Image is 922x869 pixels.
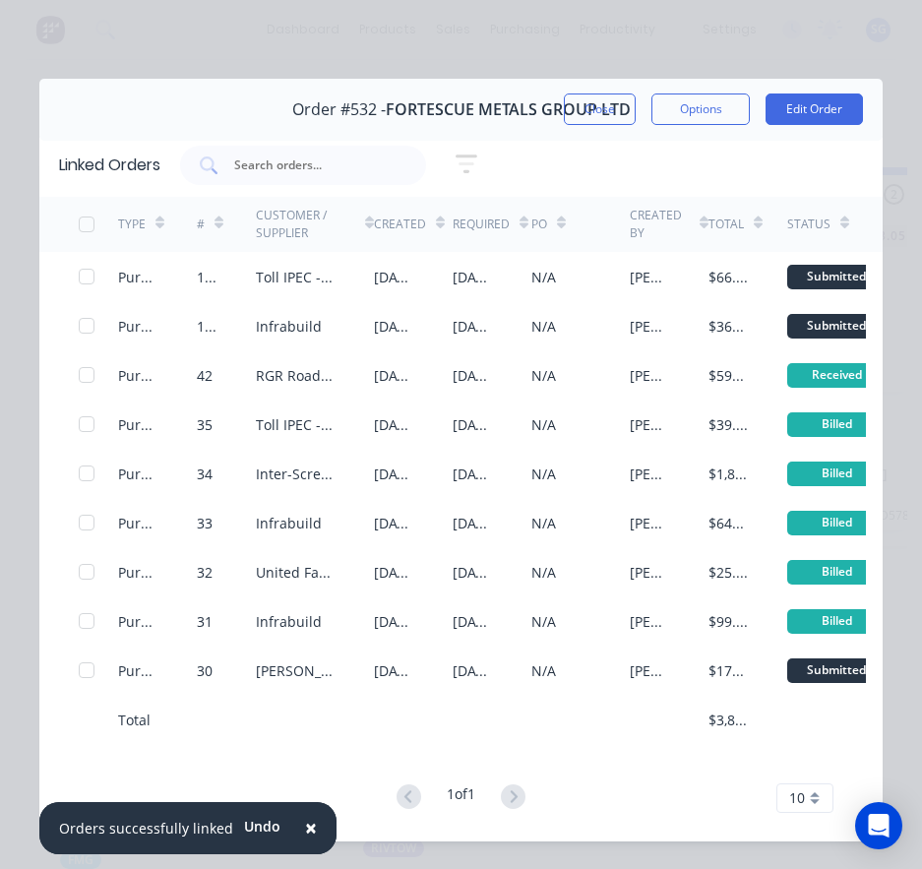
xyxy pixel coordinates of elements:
div: RGR Road Haulage Pty Ltd [256,365,335,386]
div: Submitted [787,658,886,683]
div: $3,818.40 [708,710,748,730]
div: Purchase [118,414,157,435]
span: Order #532 - [292,100,386,119]
div: 31 [197,611,213,632]
div: Created By [630,207,690,242]
div: N/A [531,562,556,583]
div: $591.79 [708,365,748,386]
div: $176.00 [708,660,748,681]
div: $99.97 [708,611,748,632]
div: Linked Orders [59,154,160,177]
div: Infrabuild [256,513,322,533]
div: Purchase [118,316,157,337]
div: [PERSON_NAME] [630,660,669,681]
div: N/A [531,365,556,386]
div: 35 [197,414,213,435]
div: 34 [197,464,213,484]
div: $649.24 [708,513,748,533]
div: [PERSON_NAME] [630,611,669,632]
div: [PERSON_NAME] [630,365,669,386]
div: $25.23 [708,562,748,583]
div: Customer / Supplier [256,207,355,242]
button: Edit Order [766,93,863,125]
div: N/A [531,464,556,484]
div: [PERSON_NAME] [630,562,669,583]
div: PO [531,216,547,233]
div: N/A [531,316,556,337]
div: Submitted [787,265,886,289]
input: Search orders... [232,155,396,175]
div: # [197,216,205,233]
div: Submitted [787,314,886,339]
div: [DATE] [374,414,413,435]
div: [DATE] [374,611,413,632]
span: × [305,814,317,841]
div: 1 of 1 [447,783,475,812]
div: Created [374,216,426,233]
div: Billed [787,412,886,437]
div: $1,808.40 [708,464,748,484]
div: Required [453,216,510,233]
div: [PERSON_NAME] [630,414,669,435]
div: [DATE] [453,660,492,681]
div: 32 [197,562,213,583]
div: [DATE] [453,562,492,583]
button: Close [285,805,337,852]
div: Billed [787,609,886,634]
div: [DATE] [453,611,492,632]
div: Billed [787,560,886,585]
div: [DATE] [374,562,413,583]
div: Inter-Screen (Aust) Pty Ltd [256,464,335,484]
div: [PERSON_NAME] Laser & Tube Cutting [256,660,335,681]
div: 156 [197,267,216,287]
div: 42 [197,365,213,386]
div: Received [787,363,886,388]
div: [DATE] [374,316,413,337]
div: Infrabuild [256,316,322,337]
button: Close [564,93,636,125]
div: Purchase [118,464,157,484]
div: [DATE] [453,513,492,533]
div: TYPE [118,216,146,233]
div: Purchase [118,660,157,681]
div: [PERSON_NAME] [630,316,669,337]
div: Status [787,216,830,233]
span: FORTESCUE METALS GROUP LTD [386,100,631,119]
div: $39.09 [708,414,748,435]
div: Toll IPEC - Team Global Express [256,414,335,435]
div: Infrabuild [256,611,322,632]
div: N/A [531,414,556,435]
div: United Fasteners [256,562,335,583]
div: Purchase [118,611,157,632]
div: Billed [787,462,886,486]
div: 33 [197,513,213,533]
div: Purchase [118,513,157,533]
div: Billed [787,511,886,535]
div: 30 [197,660,213,681]
div: [DATE] [453,365,492,386]
div: N/A [531,267,556,287]
div: [PERSON_NAME] [630,513,669,533]
div: $66.28 [708,267,748,287]
div: Purchase [118,267,157,287]
button: Undo [233,812,291,841]
span: 10 [789,787,805,808]
div: [DATE] [374,660,413,681]
button: Options [651,93,750,125]
div: Total [118,710,151,730]
div: [DATE] [453,414,492,435]
div: Open Intercom Messenger [855,802,902,849]
div: N/A [531,513,556,533]
div: N/A [531,611,556,632]
div: [DATE] [453,464,492,484]
div: Purchase [118,562,157,583]
div: [DATE] [374,267,413,287]
div: [PERSON_NAME] [630,464,669,484]
div: [PERSON_NAME] [630,267,669,287]
div: [DATE] [374,365,413,386]
div: [DATE] [374,513,413,533]
div: [DATE] [374,464,413,484]
div: Total [708,216,744,233]
div: $362.40 [708,316,748,337]
div: [DATE] [453,267,492,287]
